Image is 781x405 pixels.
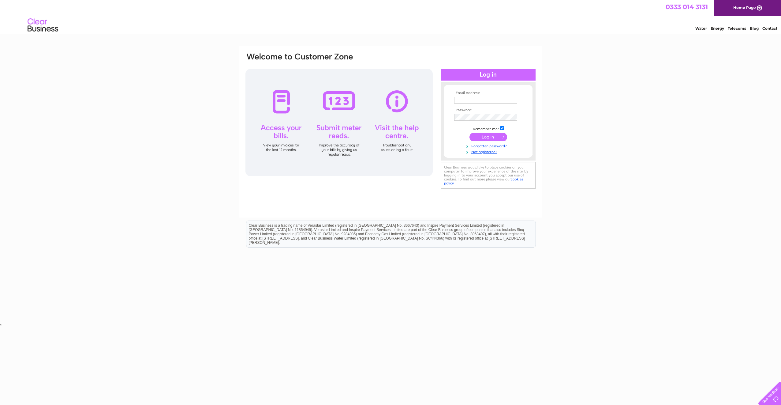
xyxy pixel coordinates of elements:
a: Energy [711,26,724,31]
a: Forgotten password? [454,143,524,149]
a: 0333 014 3131 [666,3,708,11]
img: logo.png [27,16,58,35]
th: Email Address: [453,91,524,95]
a: Not registered? [454,149,524,154]
div: Clear Business would like to place cookies on your computer to improve your experience of the sit... [441,162,536,189]
a: Telecoms [728,26,746,31]
td: Remember me? [453,125,524,131]
a: cookies policy [444,177,523,185]
a: Blog [750,26,759,31]
input: Submit [469,133,507,141]
a: Water [695,26,707,31]
th: Password: [453,108,524,112]
a: Contact [762,26,777,31]
div: Clear Business is a trading name of Verastar Limited (registered in [GEOGRAPHIC_DATA] No. 3667643... [246,3,536,30]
